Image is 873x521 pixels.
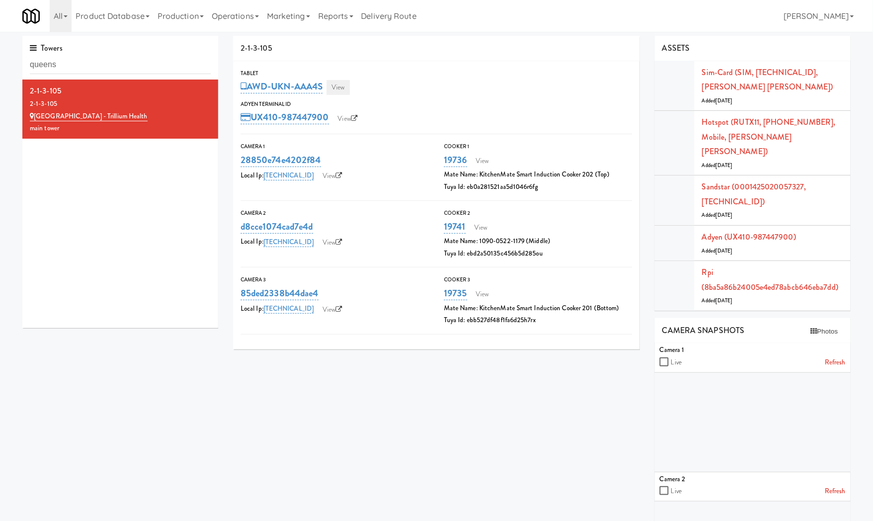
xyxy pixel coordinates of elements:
[471,287,494,302] a: View
[702,67,833,93] a: Sim-card (SIM, [TECHNICAL_ID], [PERSON_NAME] [PERSON_NAME])
[30,84,211,98] div: 2-1-3-105
[444,235,632,248] div: Mate Name: 1090-0522-1179 (Middle)
[241,235,429,250] div: Local Ip:
[241,275,429,285] div: Camera 3
[825,356,846,369] a: Refresh
[241,142,429,152] div: Camera 1
[241,110,329,124] a: UX410-987447900
[671,485,682,498] label: Live
[716,247,733,255] span: [DATE]
[702,247,733,255] span: Added
[662,325,745,336] span: CAMERA SNAPSHOTS
[716,162,733,169] span: [DATE]
[241,169,429,183] div: Local Ip:
[241,286,319,300] a: 85ded2338b44dae4
[662,42,690,54] span: ASSETS
[444,153,467,167] a: 19736
[263,304,314,314] a: [TECHNICAL_ID]
[327,80,349,95] a: View
[716,211,733,219] span: [DATE]
[30,111,148,121] a: [GEOGRAPHIC_DATA] - Trillium Health
[702,231,796,243] a: Adyen (UX410-987447900)
[470,220,493,235] a: View
[702,266,838,293] a: Rpi (8ba5a86b24005e4ed78abcb646eba7dd)
[444,208,632,218] div: Cooker 2
[263,171,314,180] a: [TECHNICAL_ID]
[671,356,682,369] label: Live
[702,116,836,157] a: Hotspot (RUTX11, [PHONE_NUMBER], Mobile, [PERSON_NAME] [PERSON_NAME])
[702,297,733,304] span: Added
[241,99,632,109] div: Adyen Terminal Id
[660,344,846,356] div: Camera 1
[702,162,733,169] span: Added
[241,220,313,234] a: d8cce1074cad7e4d
[444,302,632,315] div: Mate Name: KitchenMate Smart Induction Cooker 201 (Bottom)
[716,297,733,304] span: [DATE]
[444,220,466,234] a: 19741
[444,181,632,193] div: Tuya Id: eb0a281521aa5d1046r6fg
[660,473,846,486] div: Camera 2
[318,235,348,250] a: View
[30,56,211,74] input: Search towers
[444,142,632,152] div: Cooker 1
[318,169,348,183] a: View
[241,208,429,218] div: Camera 2
[702,97,733,104] span: Added
[333,111,363,126] a: View
[241,80,323,93] a: AWD-UKN-AAA4S
[444,275,632,285] div: Cooker 3
[241,69,632,79] div: Tablet
[30,122,211,135] div: main tower
[22,80,218,139] li: 2-1-3-1052-1-3-105 [GEOGRAPHIC_DATA] - Trillium Healthmain tower
[30,42,63,54] span: Towers
[30,98,211,110] div: 2-1-3-105
[702,211,733,219] span: Added
[241,302,429,317] div: Local Ip:
[825,485,846,498] a: Refresh
[444,169,632,181] div: Mate Name: KitchenMate Smart Induction Cooker 202 (Top)
[263,237,314,247] a: [TECHNICAL_ID]
[444,314,632,327] div: Tuya Id: ebb527df48f1fa6d25h7rx
[702,181,806,207] a: Sandstar (0001425020057327, [TECHNICAL_ID])
[241,153,321,167] a: 28850e74e4202f84
[233,36,640,61] div: 2-1-3-105
[471,154,494,169] a: View
[444,248,632,260] div: Tuya Id: ebd2a50135c456b5d285ou
[806,324,843,339] button: Photos
[22,7,40,25] img: Micromart
[444,286,467,300] a: 19735
[318,302,348,317] a: View
[716,97,733,104] span: [DATE]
